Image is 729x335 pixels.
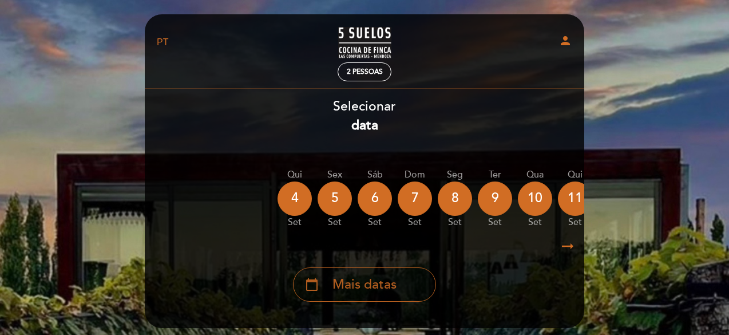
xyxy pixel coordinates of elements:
div: 8 [438,182,472,216]
i: person [558,34,572,48]
div: Qua [518,168,552,182]
div: 4 [278,182,312,216]
div: set [398,216,432,229]
span: Mais datas [332,275,397,294]
div: Qui [558,168,592,182]
div: set [558,216,592,229]
div: 5 [318,182,352,216]
i: calendar_today [305,275,319,294]
a: 5 SUELOS – COCINA DE FINCA [293,27,436,58]
div: set [438,216,472,229]
div: 10 [518,182,552,216]
span: 2 pessoas [347,68,383,76]
div: Seg [438,168,472,182]
div: 7 [398,182,432,216]
div: Sáb [358,168,392,182]
div: Qui [278,168,312,182]
div: 11 [558,182,592,216]
div: set [318,216,352,229]
div: Ter [478,168,512,182]
div: Sex [318,168,352,182]
i: arrow_right_alt [559,234,576,259]
div: set [478,216,512,229]
div: Dom [398,168,432,182]
div: set [278,216,312,229]
div: set [358,216,392,229]
button: person [558,34,572,52]
div: Selecionar [144,97,585,135]
div: set [518,216,552,229]
div: 6 [358,182,392,216]
div: 9 [478,182,512,216]
b: data [351,117,378,133]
